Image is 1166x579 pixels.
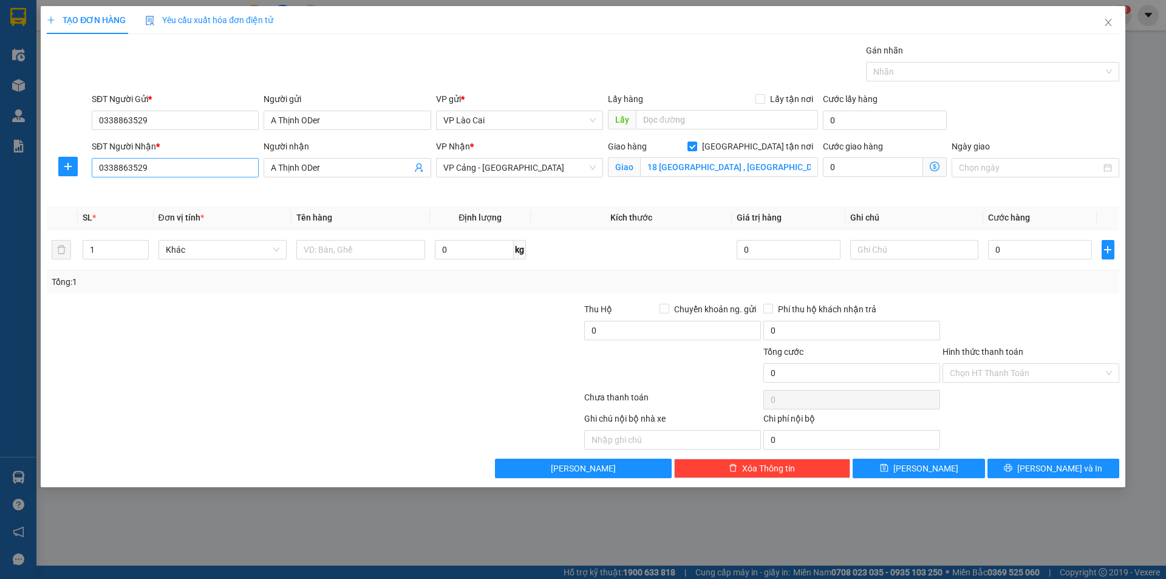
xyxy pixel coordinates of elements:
[823,142,883,151] label: Cước giao hàng
[737,240,840,259] input: 0
[92,92,259,106] div: SĐT Người Gửi
[58,67,110,86] strong: TĐ chuyển phát:
[145,16,155,26] img: icon
[640,157,818,177] input: Giao tận nơi
[264,140,431,153] div: Người nhận
[930,162,939,171] span: dollar-circle
[436,142,470,151] span: VP Nhận
[296,240,425,259] input: VD: Bàn, Ghế
[1091,6,1125,40] button: Close
[773,303,881,316] span: Phí thu hộ khách nhận trả
[988,213,1030,222] span: Cước hàng
[669,303,761,316] span: Chuyển khoản ng. gửi
[853,459,984,478] button: save[PERSON_NAME]
[880,464,888,473] span: save
[1102,240,1114,259] button: plus
[443,159,596,177] span: VP Cảng - Hà Nội
[414,163,424,173] span: user-add
[1103,18,1113,27] span: close
[264,92,431,106] div: Người gửi
[845,206,984,230] th: Ghi chú
[636,110,818,129] input: Dọc đường
[584,304,612,314] span: Thu Hộ
[47,15,126,25] span: TẠO ĐƠN HÀNG
[166,241,280,259] span: Khác
[61,10,120,36] strong: VIỆT HIẾU LOGISTIC
[296,213,332,222] span: Tên hàng
[1102,245,1114,255] span: plus
[737,213,782,222] span: Giá trị hàng
[729,464,737,473] span: delete
[52,275,450,289] div: Tổng: 1
[608,110,636,129] span: Lấy
[674,459,851,478] button: deleteXóa Thông tin
[459,213,502,222] span: Định lượng
[850,240,979,259] input: Ghi Chú
[823,111,947,130] input: Cước lấy hàng
[52,240,71,259] button: delete
[59,162,77,171] span: plus
[47,16,55,24] span: plus
[608,94,643,104] span: Lấy hàng
[83,213,92,222] span: SL
[866,46,903,55] label: Gán nhãn
[58,157,78,176] button: plus
[495,459,672,478] button: [PERSON_NAME]
[443,111,596,129] span: VP Lào Cai
[436,92,603,106] div: VP gửi
[1017,462,1102,475] span: [PERSON_NAME] và In
[742,462,795,475] span: Xóa Thông tin
[608,142,647,151] span: Giao hàng
[943,347,1023,357] label: Hình thức thanh toán
[765,92,818,106] span: Lấy tận nơi
[584,430,761,450] input: Nhập ghi chú
[6,31,53,78] img: logo
[583,391,762,412] div: Chưa thanh toán
[514,240,526,259] span: kg
[893,462,958,475] span: [PERSON_NAME]
[127,59,199,72] span: LC1410250083
[959,161,1100,174] input: Ngày giao
[987,459,1119,478] button: printer[PERSON_NAME] và In
[159,213,204,222] span: Đơn vị tính
[584,412,761,430] div: Ghi chú nội bộ nhà xe
[92,140,259,153] div: SĐT Người Nhận
[697,140,818,153] span: [GEOGRAPHIC_DATA] tận nơi
[60,38,121,64] strong: PHIẾU GỬI HÀNG
[952,142,990,151] label: Ngày giao
[763,412,940,430] div: Chi phí nội bộ
[551,462,616,475] span: [PERSON_NAME]
[610,213,652,222] span: Kích thước
[1004,464,1012,473] span: printer
[145,15,273,25] span: Yêu cầu xuất hóa đơn điện tử
[763,347,803,357] span: Tổng cước
[70,77,123,95] strong: 02143888555, 0243777888
[823,94,878,104] label: Cước lấy hàng
[823,157,923,177] input: Cước giao hàng
[608,157,640,177] span: Giao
